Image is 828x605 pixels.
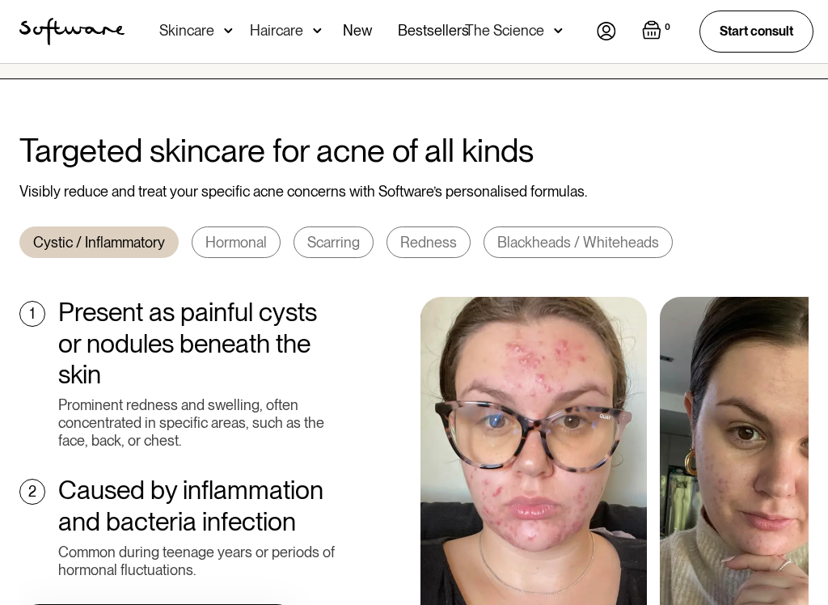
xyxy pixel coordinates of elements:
[465,23,544,39] div: The Science
[554,23,563,39] img: arrow down
[250,23,303,39] div: Haircare
[313,23,322,39] img: arrow down
[19,183,809,201] div: Visibly reduce and treat your specific acne concerns with Software’s personalised formulas.
[400,234,457,252] div: Redness
[19,131,809,170] h2: Targeted skincare for acne of all kinds
[58,396,340,449] div: Prominent redness and swelling, often concentrated in specific areas, such as the face, back, or ...
[19,18,125,45] img: Software Logo
[33,234,165,252] div: Cystic / Inflammatory
[205,234,267,252] div: Hormonal
[58,475,340,537] div: Caused by inflammation and bacteria infection
[58,544,340,578] div: Common during teenage years or periods of hormonal fluctuations.
[30,305,35,323] div: 1
[307,234,360,252] div: Scarring
[642,20,674,43] a: Open empty cart
[661,20,674,35] div: 0
[159,23,214,39] div: Skincare
[497,234,659,252] div: Blackheads / Whiteheads
[19,18,125,45] a: home
[58,297,340,390] div: Present as painful cysts or nodules beneath the skin
[224,23,233,39] img: arrow down
[28,483,36,501] div: 2
[699,11,813,52] a: Start consult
